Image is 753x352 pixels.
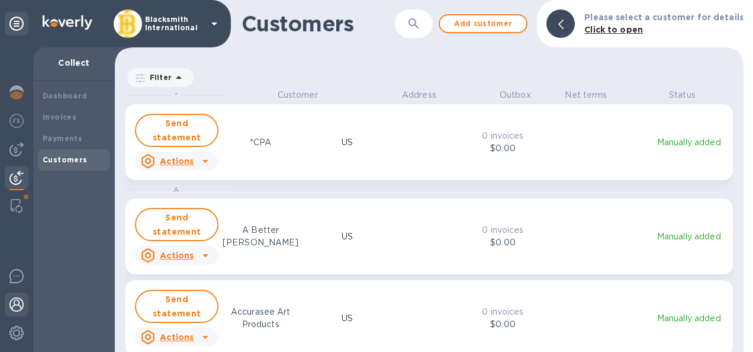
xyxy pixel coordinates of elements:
span: Add customer [449,17,517,31]
p: 0 invoices [394,224,612,236]
div: Unpin categories [5,12,28,36]
button: Send statement [135,114,218,147]
p: Address [368,89,469,101]
p: US [342,231,353,243]
img: Logo [43,15,92,30]
p: Outbox [490,89,540,101]
button: Send statementActionsA Better [PERSON_NAME]US0 invoices$0.00Manually added [125,199,733,274]
img: Foreign exchange [9,114,24,128]
p: US [342,136,353,149]
p: $0.00 [394,142,612,155]
u: Actions [160,156,194,166]
p: Customer [247,89,348,101]
p: Blacksmith International [145,15,204,32]
p: Status [632,89,733,101]
p: Accurasee Art Products [218,306,302,331]
p: $0.00 [394,236,612,249]
button: Add customer [439,14,527,33]
b: Customers [43,155,88,164]
p: Manually added [652,231,726,243]
b: Payments [43,134,82,143]
p: 0 invoices [394,130,612,142]
p: Net terms [561,89,611,101]
b: Invoices [43,113,76,121]
span: Send statement [146,292,208,321]
b: Please select a customer for details [584,12,744,22]
p: US [342,312,353,325]
span: Send statement [146,210,208,239]
p: 0 invoices [394,306,612,318]
button: Send statement [135,290,218,323]
p: Manually added [652,136,726,149]
p: Collect [43,57,105,69]
div: grid [125,89,744,352]
b: Click to open [584,25,643,34]
p: A Better [PERSON_NAME] [218,224,302,249]
u: Actions [160,332,194,342]
h1: Customers [242,11,395,36]
p: Filter [145,72,172,82]
u: Actions [160,251,194,260]
p: $0.00 [394,318,612,331]
button: Send statement [135,208,218,241]
b: Dashboard [43,91,88,100]
button: Send statementActions*CPAUS0 invoices$0.00Manually added [125,104,733,180]
span: Send statement [146,116,208,145]
p: Manually added [652,312,726,325]
span: A [173,185,179,194]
